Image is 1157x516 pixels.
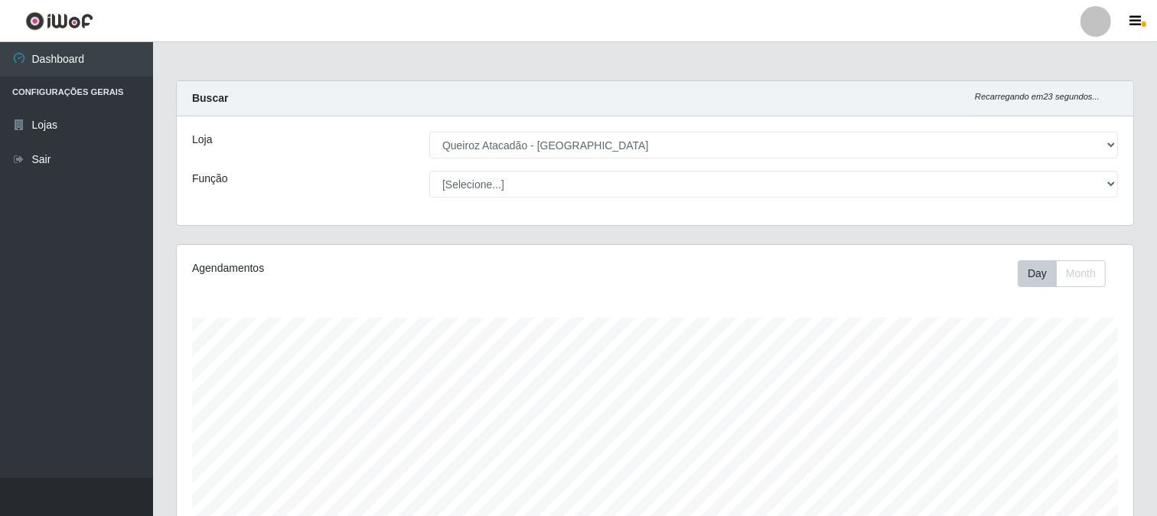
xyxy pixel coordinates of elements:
strong: Buscar [192,92,228,104]
button: Day [1018,260,1057,287]
label: Loja [192,132,212,148]
img: CoreUI Logo [25,11,93,31]
div: First group [1018,260,1106,287]
button: Month [1056,260,1106,287]
div: Toolbar with button groups [1018,260,1118,287]
label: Função [192,171,228,187]
i: Recarregando em 23 segundos... [975,92,1100,101]
div: Agendamentos [192,260,565,276]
